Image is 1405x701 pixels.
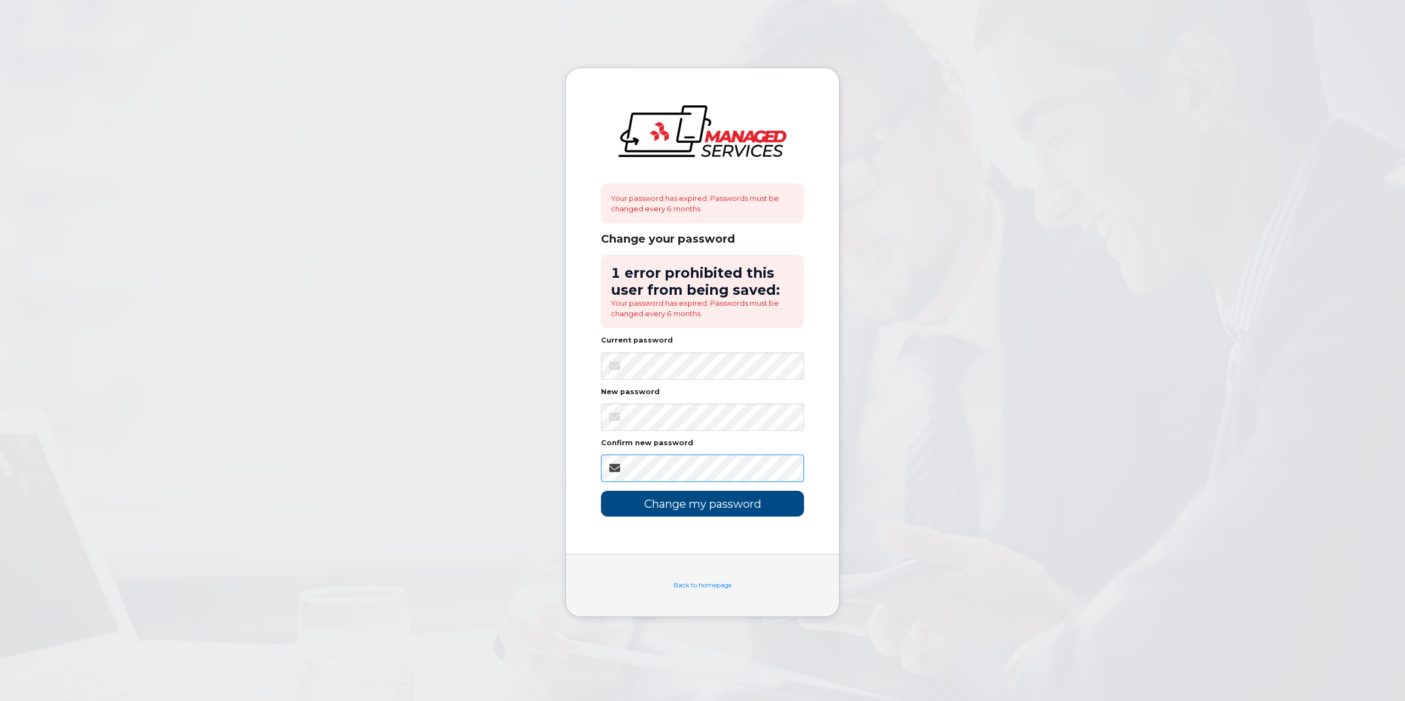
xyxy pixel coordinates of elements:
[601,232,804,246] div: Change your password
[611,265,794,298] h2: 1 error prohibited this user from being saved:
[601,491,804,517] input: Change my password
[619,105,786,157] img: logo-large.png
[611,298,794,318] li: Your password has expired. Passwords must be changed every 6 months.
[673,581,732,589] a: Back to homepage
[601,337,673,344] label: Current password
[601,389,660,396] label: New password
[601,440,693,447] label: Confirm new password
[601,183,804,223] div: Your password has expired. Passwords must be changed every 6 months.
